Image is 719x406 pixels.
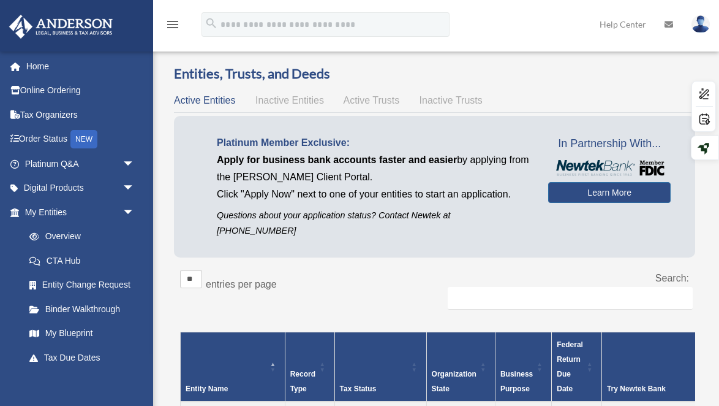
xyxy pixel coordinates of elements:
[548,134,671,154] span: In Partnership With...
[217,151,530,186] p: by applying from the [PERSON_NAME] Client Portal.
[122,176,147,201] span: arrow_drop_down
[122,151,147,177] span: arrow_drop_down
[500,370,533,393] span: Business Purpose
[217,134,530,151] p: Platinum Member Exclusive:
[290,370,315,393] span: Record Type
[17,248,147,273] a: CTA Hub
[9,54,153,79] a: Home
[70,130,97,148] div: NEW
[255,95,324,105] span: Inactive Entities
[691,15,710,33] img: User Pic
[334,332,426,402] th: Tax Status: Activate to sort
[122,200,147,225] span: arrow_drop_down
[9,176,153,201] a: Digital Productsarrow_drop_down
[548,182,671,203] a: Learn More
[285,332,334,402] th: Record Type: Activate to sort
[186,385,228,393] span: Entity Name
[6,15,116,39] img: Anderson Advisors Platinum Portal
[217,155,457,165] span: Apply for business bank accounts faster and easier
[420,95,483,105] span: Inactive Trusts
[181,332,285,402] th: Entity Name: Activate to invert sorting
[9,102,153,127] a: Tax Organizers
[17,297,147,321] a: Binder Walkthrough
[9,127,153,152] a: Order StatusNEW
[9,79,153,103] a: Online Ordering
[554,160,664,176] img: NewtekBankLogoSM.png
[557,340,583,393] span: Federal Return Due Date
[655,273,689,283] label: Search:
[174,64,695,83] h3: Entities, Trusts, and Deeds
[426,332,495,402] th: Organization State: Activate to sort
[17,273,147,297] a: Entity Change Request
[17,345,147,370] a: Tax Due Dates
[9,151,153,176] a: Platinum Q&Aarrow_drop_down
[17,224,141,249] a: Overview
[165,21,180,32] a: menu
[607,381,715,396] div: Try Newtek Bank
[17,321,147,346] a: My Blueprint
[495,332,551,402] th: Business Purpose: Activate to sort
[174,95,235,105] span: Active Entities
[344,95,400,105] span: Active Trusts
[552,332,602,402] th: Federal Return Due Date: Activate to sort
[217,208,530,239] p: Questions about your application status? Contact Newtek at [PHONE_NUMBER]
[9,200,147,224] a: My Entitiesarrow_drop_down
[217,186,530,203] p: Click "Apply Now" next to one of your entities to start an application.
[206,279,277,289] label: entries per page
[340,385,377,393] span: Tax Status
[432,370,476,393] span: Organization State
[205,17,218,30] i: search
[165,17,180,32] i: menu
